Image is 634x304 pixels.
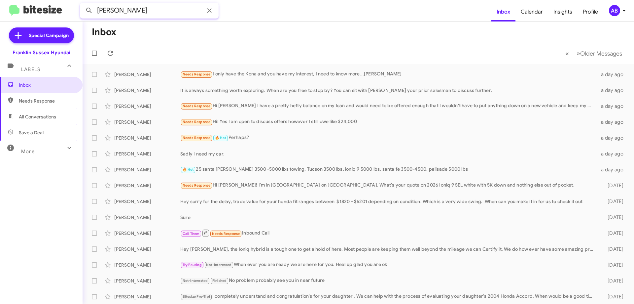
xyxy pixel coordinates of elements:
[183,183,211,188] span: Needs Response
[180,293,597,300] div: I completely understand and congratulation's for your daughter . We can help with the process of ...
[597,262,629,268] div: [DATE]
[597,103,629,109] div: a day ago
[180,182,597,189] div: Hi [PERSON_NAME]! I'm in [GEOGRAPHIC_DATA] on [GEOGRAPHIC_DATA]. What's your quote on 2026 Ioniq ...
[80,3,219,19] input: Search
[180,102,597,110] div: Hi [PERSON_NAME] I have a pretty hefty balance on my loan and would need to be offered enough tha...
[114,230,180,237] div: [PERSON_NAME]
[183,136,211,140] span: Needs Response
[603,5,627,16] button: AB
[114,119,180,125] div: [PERSON_NAME]
[21,149,35,154] span: More
[597,87,629,94] div: a day ago
[597,71,629,78] div: a day ago
[9,27,74,43] a: Special Campaign
[114,166,180,173] div: [PERSON_NAME]
[180,166,597,173] div: 25 santa [PERSON_NAME] 3500 -5000 lbs towing, Tucson 3500 lbs, ioniq 9 5000 lbs, santa fe 3500-45...
[114,103,180,109] div: [PERSON_NAME]
[21,66,40,72] span: Labels
[180,134,597,142] div: Perhaps?
[597,230,629,237] div: [DATE]
[180,214,597,221] div: Sure
[597,166,629,173] div: a day ago
[597,182,629,189] div: [DATE]
[114,198,180,205] div: [PERSON_NAME]
[597,293,629,300] div: [DATE]
[183,104,211,108] span: Needs Response
[114,182,180,189] div: [PERSON_NAME]
[548,2,578,22] a: Insights
[573,47,626,60] button: Next
[597,278,629,284] div: [DATE]
[180,151,597,157] div: Sadly I need my car.
[212,232,240,236] span: Needs Response
[609,5,620,16] div: AB
[180,277,597,284] div: No problem probably see you in near future
[597,246,629,252] div: [DATE]
[114,262,180,268] div: [PERSON_NAME]
[180,261,597,269] div: When ever you are ready we are here for you. Heal up glad you are ok
[561,47,573,60] button: Previous
[180,229,597,237] div: Inbound Call
[19,129,44,136] span: Save a Deal
[180,118,597,126] div: Hi! Yes I am open to discuss offers however I still owe like $24,000
[183,167,194,172] span: 🔥 Hot
[597,135,629,141] div: a day ago
[29,32,69,39] span: Special Campaign
[114,151,180,157] div: [PERSON_NAME]
[206,263,231,267] span: Not-Interested
[578,2,603,22] a: Profile
[491,2,515,22] a: Inbox
[515,2,548,22] a: Calendar
[183,263,202,267] span: Try Pausing
[114,135,180,141] div: [PERSON_NAME]
[114,278,180,284] div: [PERSON_NAME]
[19,113,56,120] span: All Conversations
[183,72,211,76] span: Needs Response
[580,50,622,57] span: Older Messages
[215,136,226,140] span: 🔥 Hot
[183,279,208,283] span: Not-Interested
[183,232,200,236] span: Call Them
[114,71,180,78] div: [PERSON_NAME]
[19,82,75,88] span: Inbox
[597,214,629,221] div: [DATE]
[597,119,629,125] div: a day ago
[183,294,210,299] span: Bitesize Pro-Tip!
[212,279,227,283] span: Finished
[180,87,597,94] div: It is always something worth exploring. When are you free to stop by? You can sit with [PERSON_NA...
[114,246,180,252] div: [PERSON_NAME]
[180,246,597,252] div: Hey [PERSON_NAME], the Ioniq hybrid is a tough one to get a hold of here. Most people are keeping...
[562,47,626,60] nav: Page navigation example
[114,87,180,94] div: [PERSON_NAME]
[180,198,597,205] div: Hey sorry for the delay, trade value for your honda fit ranges between $1820 - $5201 depending on...
[597,151,629,157] div: a day ago
[577,49,580,58] span: »
[13,49,70,56] div: Franklin Sussex Hyundai
[19,98,75,104] span: Needs Response
[92,27,116,37] h1: Inbox
[180,70,597,78] div: I only have the Kona and you have my interest, I need to know more...[PERSON_NAME]
[597,198,629,205] div: [DATE]
[565,49,569,58] span: «
[114,293,180,300] div: [PERSON_NAME]
[114,214,180,221] div: [PERSON_NAME]
[183,120,211,124] span: Needs Response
